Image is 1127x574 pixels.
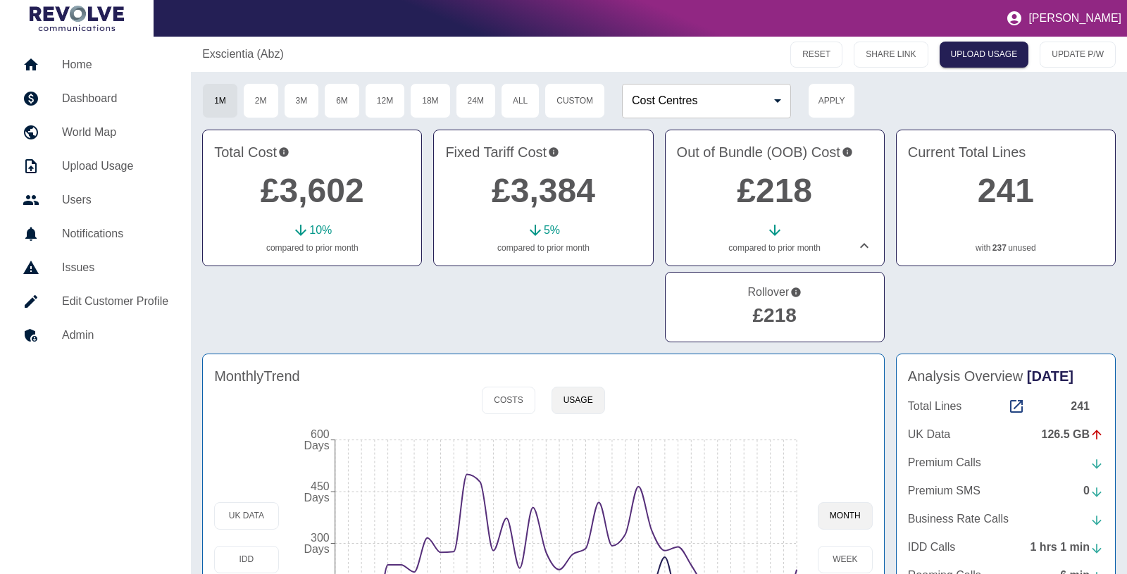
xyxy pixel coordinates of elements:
button: 3M [284,83,320,118]
button: 2M [243,83,279,118]
a: IDD Calls1 hrs 1 min [908,539,1104,556]
img: Logo [30,6,124,31]
h5: Users [62,192,168,208]
a: 241 [978,172,1034,209]
div: 241 [1071,398,1104,415]
button: UK Data [214,502,278,530]
tspan: 300 [311,532,330,544]
p: compared to prior month [214,242,410,254]
button: 6M [324,83,360,118]
button: 12M [365,83,405,118]
button: IDD [214,546,278,573]
button: Custom [544,83,605,118]
h4: Current Total Lines [908,142,1104,163]
p: 10 % [309,222,332,239]
button: All [501,83,540,118]
button: 24M [456,83,496,118]
tspan: Days [304,543,329,555]
svg: This is the total charges incurred over 1 months [278,142,289,163]
span: [DATE] [1027,368,1073,384]
a: Upload Usage [11,149,180,183]
tspan: 600 [311,428,330,440]
a: Premium Calls [908,454,1104,471]
h4: Analysis Overview [908,366,1104,387]
h4: Monthly Trend [214,366,300,387]
h4: Total Cost [214,142,410,163]
div: 1 hrs 1 min [1031,539,1104,556]
h5: Issues [62,259,168,276]
div: 126.5 GB [1042,426,1104,443]
p: Premium SMS [908,482,980,499]
a: World Map [11,116,180,149]
a: £218 [737,172,812,209]
p: Business Rate Calls [908,511,1009,528]
button: week [818,546,873,573]
a: Dashboard [11,82,180,116]
p: IDD Calls [908,539,956,556]
a: Notifications [11,217,180,251]
a: £218 [753,304,797,326]
a: £3,602 [261,172,364,209]
a: UPLOAD USAGE [940,42,1029,68]
a: Edit Customer Profile [11,285,180,318]
button: UPDATE P/W [1040,42,1116,68]
button: month [818,502,873,530]
h4: Out of Bundle (OOB) Cost [677,142,873,163]
h5: Admin [62,327,168,344]
p: compared to prior month [445,242,641,254]
tspan: Days [304,492,329,504]
a: Premium SMS0 [908,482,1104,499]
p: UK Data [908,426,950,443]
a: Users [11,183,180,217]
a: Home [11,48,180,82]
p: Total Lines [908,398,962,415]
button: Usage [552,387,605,414]
button: RESET [790,42,842,68]
button: [PERSON_NAME] [1000,4,1127,32]
a: £3,384 [492,172,595,209]
a: Total Lines241 [908,398,1104,415]
button: Costs [482,387,535,414]
div: 0 [1083,482,1104,499]
svg: Costs from usage that is outside the selected date range but still billed in your invoice. These ... [790,284,802,301]
a: Issues [11,251,180,285]
h5: Dashboard [62,90,168,107]
h4: Fixed Tariff Cost [445,142,641,163]
h5: Upload Usage [62,158,168,175]
button: Apply [808,83,855,118]
p: [PERSON_NAME] [1028,12,1121,25]
p: with unused [908,242,1104,254]
p: Premium Calls [908,454,981,471]
a: UK Data126.5 GB [908,426,1104,443]
h5: World Map [62,124,168,141]
a: Admin [11,318,180,352]
svg: Costs outside of your fixed tariff [842,142,853,163]
tspan: 450 [311,480,330,492]
button: SHARE LINK [854,42,928,68]
a: 237 [992,242,1007,254]
tspan: Days [304,439,329,451]
h5: Rollover [748,284,802,301]
a: Business Rate Calls [908,511,1104,528]
h5: Home [62,56,168,73]
button: 1M [202,83,238,118]
p: 5 % [544,222,560,239]
button: 18M [410,83,450,118]
a: Exscientia (Abz) [202,46,284,63]
h5: Edit Customer Profile [62,293,168,310]
svg: This is your recurring contracted cost [548,142,559,163]
h5: Notifications [62,225,168,242]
